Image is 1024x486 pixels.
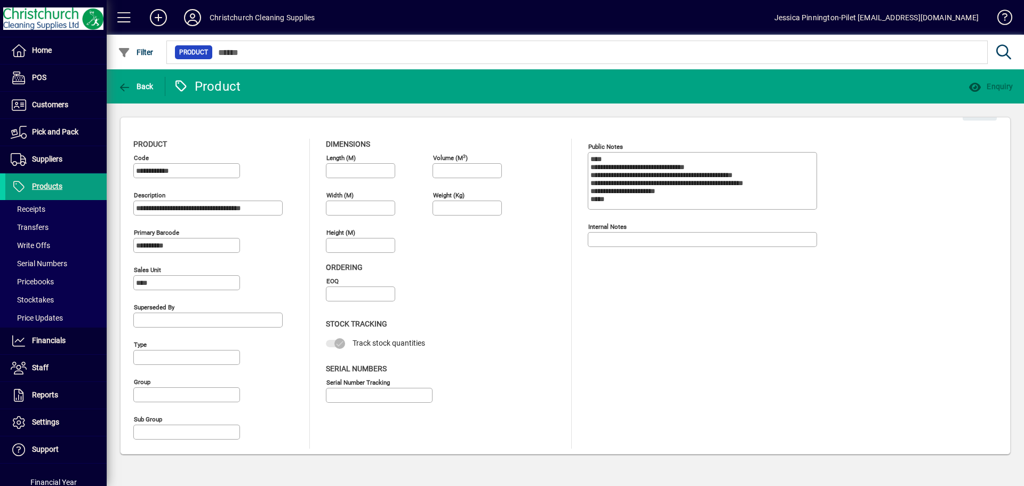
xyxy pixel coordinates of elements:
a: Reports [5,382,107,409]
a: Financials [5,328,107,354]
a: Serial Numbers [5,254,107,273]
sup: 3 [463,153,466,158]
mat-label: Width (m) [326,192,354,199]
span: Receipts [11,205,45,213]
span: Track stock quantities [353,339,425,347]
app-page-header-button: Back [107,77,165,96]
span: Product [133,140,167,148]
span: Serial Numbers [11,259,67,268]
span: Settings [32,418,59,426]
a: Support [5,436,107,463]
span: Products [32,182,62,190]
a: Price Updates [5,309,107,327]
span: Back [118,82,154,91]
a: Settings [5,409,107,436]
span: Financials [32,336,66,345]
button: Filter [115,43,156,62]
a: Write Offs [5,236,107,254]
span: POS [32,73,46,82]
span: Home [32,46,52,54]
mat-label: Code [134,154,149,162]
mat-label: Volume (m ) [433,154,468,162]
a: Customers [5,92,107,118]
span: Price Updates [11,314,63,322]
button: Back [115,77,156,96]
mat-label: Weight (Kg) [433,192,465,199]
a: Staff [5,355,107,381]
span: Serial Numbers [326,364,387,373]
a: Pricebooks [5,273,107,291]
span: Stocktakes [11,296,54,304]
span: Reports [32,391,58,399]
a: Stocktakes [5,291,107,309]
span: Dimensions [326,140,370,148]
span: Customers [32,100,68,109]
a: Transfers [5,218,107,236]
a: Suppliers [5,146,107,173]
mat-label: Internal Notes [588,223,627,230]
mat-label: Description [134,192,165,199]
button: Add [141,8,175,27]
a: Home [5,37,107,64]
mat-label: Sub group [134,416,162,423]
mat-label: Type [134,341,147,348]
span: Transfers [11,223,49,232]
span: Write Offs [11,241,50,250]
span: Product [179,47,208,58]
mat-label: Height (m) [326,229,355,236]
div: Jessica Pinnington-Pilet [EMAIL_ADDRESS][DOMAIN_NAME] [774,9,979,26]
a: Receipts [5,200,107,218]
span: Filter [118,48,154,57]
span: Stock Tracking [326,320,387,328]
mat-label: EOQ [326,277,339,285]
mat-label: Group [134,378,150,386]
span: Ordering [326,263,363,272]
button: Edit [963,101,997,121]
mat-label: Superseded by [134,304,174,311]
button: Profile [175,8,210,27]
span: Pick and Pack [32,128,78,136]
a: Knowledge Base [989,2,1011,37]
span: Pricebooks [11,277,54,286]
mat-label: Primary barcode [134,229,179,236]
div: Christchurch Cleaning Supplies [210,9,315,26]
span: Staff [32,363,49,372]
mat-label: Length (m) [326,154,356,162]
mat-label: Serial Number tracking [326,378,390,386]
mat-label: Public Notes [588,143,623,150]
span: Support [32,445,59,453]
span: Suppliers [32,155,62,163]
mat-label: Sales unit [134,266,161,274]
a: POS [5,65,107,91]
div: Product [173,78,241,95]
a: Pick and Pack [5,119,107,146]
